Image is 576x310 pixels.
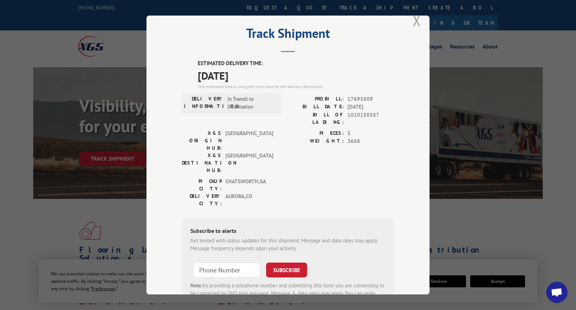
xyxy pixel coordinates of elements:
[190,236,386,252] div: Get texted with status updates for this shipment. Message and data rates may apply. Message frequ...
[182,192,222,207] label: DELIVERY CITY:
[288,129,344,137] label: PIECES:
[182,28,394,42] h2: Track Shipment
[266,262,307,277] button: SUBSCRIBE
[347,137,394,145] span: 3668
[288,111,344,126] label: BILL OF LADING:
[347,103,394,111] span: [DATE]
[190,226,386,236] div: Subscribe to alerts
[225,151,273,174] span: [GEOGRAPHIC_DATA]
[190,281,386,305] div: by providing a telephone number and submitting this form you are consenting to be contacted by SM...
[347,111,394,126] span: 1010258587
[193,262,260,277] input: Phone Number
[190,282,203,288] strong: Note:
[182,177,222,192] label: PICKUP CITY:
[198,59,394,68] label: ESTIMATED DELIVERY TIME:
[413,11,421,30] button: Close modal
[198,67,394,83] span: [DATE]
[347,95,394,103] span: 17695809
[288,103,344,111] label: BILL DATE:
[225,129,273,151] span: [GEOGRAPHIC_DATA]
[288,137,344,145] label: WEIGHT:
[225,177,273,192] span: CHATSWORTH , GA
[288,95,344,103] label: PROBILL:
[227,95,275,111] span: In Transit to Destination
[546,282,568,303] div: Open chat
[198,83,394,90] div: The estimated time is using the time zone for the delivery destination.
[347,129,394,137] span: 5
[184,95,224,111] label: DELIVERY INFORMATION:
[182,151,222,174] label: XGS DESTINATION HUB:
[182,129,222,151] label: XGS ORIGIN HUB:
[225,192,273,207] span: AURORA , CO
